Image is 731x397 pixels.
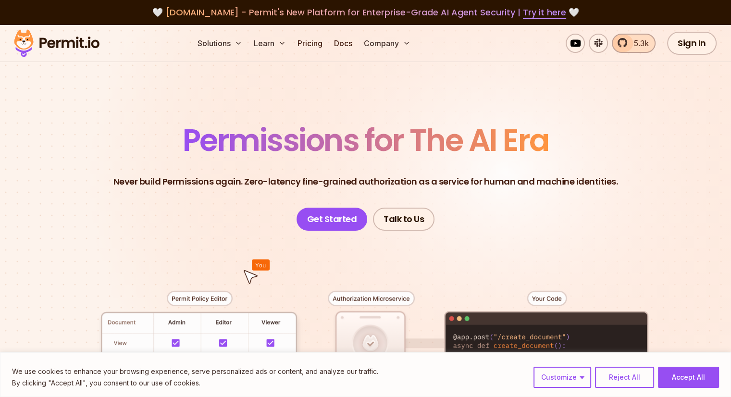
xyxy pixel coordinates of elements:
a: Get Started [297,208,368,231]
a: Docs [330,34,356,53]
button: Learn [250,34,290,53]
a: Try it here [523,6,566,19]
img: Permit logo [10,27,104,60]
a: Pricing [294,34,326,53]
a: Talk to Us [373,208,434,231]
span: 5.3k [628,37,649,49]
button: Company [360,34,414,53]
button: Solutions [194,34,246,53]
div: 🤍 🤍 [23,6,708,19]
button: Reject All [595,367,654,388]
p: Never build Permissions again. Zero-latency fine-grained authorization as a service for human and... [113,175,618,188]
a: Sign In [667,32,717,55]
p: By clicking "Accept All", you consent to our use of cookies. [12,377,378,389]
span: [DOMAIN_NAME] - Permit's New Platform for Enterprise-Grade AI Agent Security | [165,6,566,18]
span: Permissions for The AI Era [183,119,549,161]
a: 5.3k [612,34,656,53]
p: We use cookies to enhance your browsing experience, serve personalized ads or content, and analyz... [12,366,378,377]
button: Accept All [658,367,719,388]
button: Customize [533,367,591,388]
